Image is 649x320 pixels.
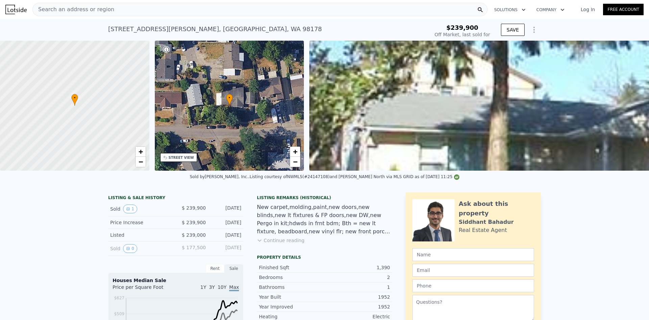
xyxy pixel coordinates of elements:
[229,284,239,291] span: Max
[206,264,224,273] div: Rent
[169,155,194,160] div: STREET VIEW
[110,205,170,213] div: Sold
[182,232,206,238] span: $ 239,000
[110,219,170,226] div: Price Increase
[211,232,241,238] div: [DATE]
[435,31,490,38] div: Off Market, last sold for
[211,219,241,226] div: [DATE]
[603,4,644,15] a: Free Account
[259,313,324,320] div: Heating
[190,174,249,179] div: Sold by [PERSON_NAME], Inc. .
[123,244,137,253] button: View historical data
[459,218,514,226] div: Siddhant Bahadur
[211,244,241,253] div: [DATE]
[412,264,534,277] input: Email
[257,195,392,200] div: Listing Remarks (Historical)
[257,203,392,236] div: New carpet,molding,paint,new doors,new blinds,new lt fixtures & FP doors,new DW,new Pergo in kit;...
[113,284,176,295] div: Price per Square Foot
[324,274,390,281] div: 2
[33,5,114,14] span: Search an address or region
[136,157,146,167] a: Zoom out
[259,294,324,300] div: Year Built
[459,226,507,234] div: Real Estate Agent
[250,174,459,179] div: Listing courtesy of NWMLS (#24147108) and [PERSON_NAME] North via MLS GRID as of [DATE] 11:25
[218,284,226,290] span: 10Y
[209,284,215,290] span: 3Y
[531,4,570,16] button: Company
[293,147,297,156] span: +
[226,94,233,106] div: •
[324,303,390,310] div: 1952
[412,279,534,292] input: Phone
[412,248,534,261] input: Name
[259,284,324,291] div: Bathrooms
[324,294,390,300] div: 1952
[71,94,78,106] div: •
[108,24,322,34] div: [STREET_ADDRESS][PERSON_NAME] , [GEOGRAPHIC_DATA] , WA 98178
[489,4,531,16] button: Solutions
[290,147,300,157] a: Zoom in
[259,264,324,271] div: Finished Sqft
[259,303,324,310] div: Year Improved
[290,157,300,167] a: Zoom out
[110,244,170,253] div: Sold
[257,255,392,260] div: Property details
[123,205,137,213] button: View historical data
[200,284,206,290] span: 1Y
[114,312,124,316] tspan: $509
[459,199,534,218] div: Ask about this property
[257,237,305,244] button: Continue reading
[293,157,297,166] span: −
[136,147,146,157] a: Zoom in
[527,23,541,37] button: Show Options
[454,174,459,180] img: NWMLS Logo
[71,95,78,101] span: •
[446,24,478,31] span: $239,900
[182,245,206,250] span: $ 177,500
[182,220,206,225] span: $ 239,900
[259,274,324,281] div: Bedrooms
[5,5,27,14] img: Lotside
[114,296,124,300] tspan: $627
[573,6,603,13] a: Log In
[501,24,525,36] button: SAVE
[324,313,390,320] div: Electric
[226,95,233,101] span: •
[110,232,170,238] div: Listed
[324,264,390,271] div: 1,390
[211,205,241,213] div: [DATE]
[138,147,143,156] span: +
[108,195,243,202] div: LISTING & SALE HISTORY
[182,205,206,211] span: $ 239,900
[138,157,143,166] span: −
[224,264,243,273] div: Sale
[113,277,239,284] div: Houses Median Sale
[324,284,390,291] div: 1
